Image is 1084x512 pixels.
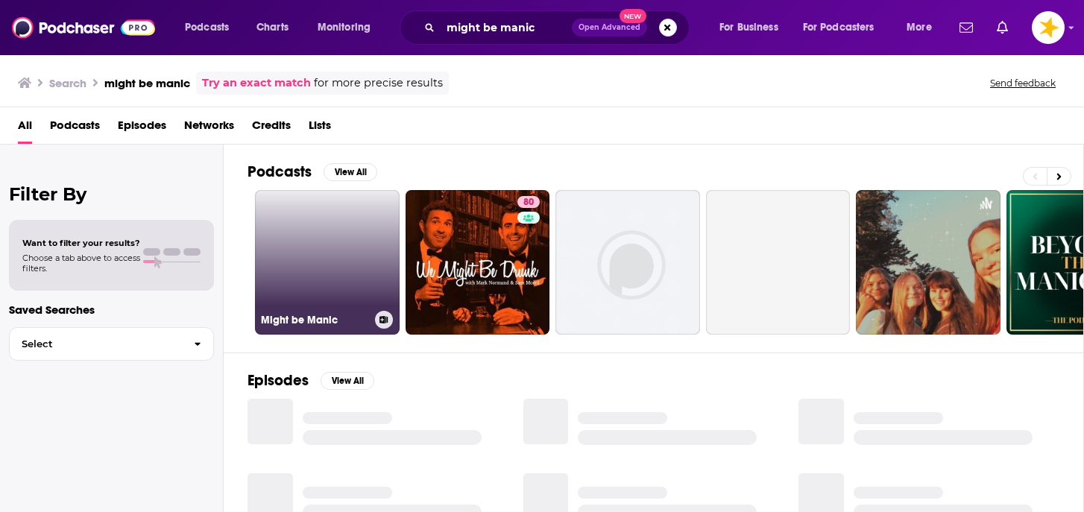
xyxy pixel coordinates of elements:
span: Logged in as Spreaker_ [1032,11,1065,44]
button: Show profile menu [1032,11,1065,44]
a: Might be Manic [255,190,400,335]
a: Charts [247,16,297,39]
span: Charts [256,17,289,38]
h3: might be manic [104,76,190,90]
span: for more precise results [314,75,443,92]
a: Show notifications dropdown [954,15,979,40]
a: EpisodesView All [248,371,374,390]
button: open menu [793,16,896,39]
a: All [18,113,32,144]
button: open menu [709,16,797,39]
a: 80 [406,190,550,335]
button: Select [9,327,214,361]
p: Saved Searches [9,303,214,317]
button: Open AdvancedNew [572,19,647,37]
span: Select [10,339,182,349]
a: PodcastsView All [248,162,377,181]
a: Networks [184,113,234,144]
span: For Business [719,17,778,38]
a: Episodes [118,113,166,144]
h3: Might be Manic [261,314,369,326]
span: For Podcasters [803,17,875,38]
button: open menu [896,16,951,39]
img: User Profile [1032,11,1065,44]
button: open menu [174,16,248,39]
a: Credits [252,113,291,144]
span: More [907,17,932,38]
a: Lists [309,113,331,144]
button: View All [324,163,377,181]
a: 80 [517,196,540,208]
h2: Filter By [9,183,214,205]
a: Try an exact match [202,75,311,92]
span: 80 [523,195,534,210]
button: open menu [307,16,390,39]
span: Open Advanced [579,24,640,31]
h3: Search [49,76,86,90]
button: Send feedback [986,77,1060,89]
span: Podcasts [185,17,229,38]
a: Show notifications dropdown [991,15,1014,40]
a: Podcasts [50,113,100,144]
span: New [620,9,646,23]
div: Search podcasts, credits, & more... [414,10,704,45]
h2: Podcasts [248,162,312,181]
input: Search podcasts, credits, & more... [441,16,572,39]
span: Monitoring [318,17,371,38]
img: Podchaser - Follow, Share and Rate Podcasts [12,13,155,42]
span: Want to filter your results? [22,238,140,248]
button: View All [321,372,374,390]
span: Choose a tab above to access filters. [22,253,140,274]
h2: Episodes [248,371,309,390]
